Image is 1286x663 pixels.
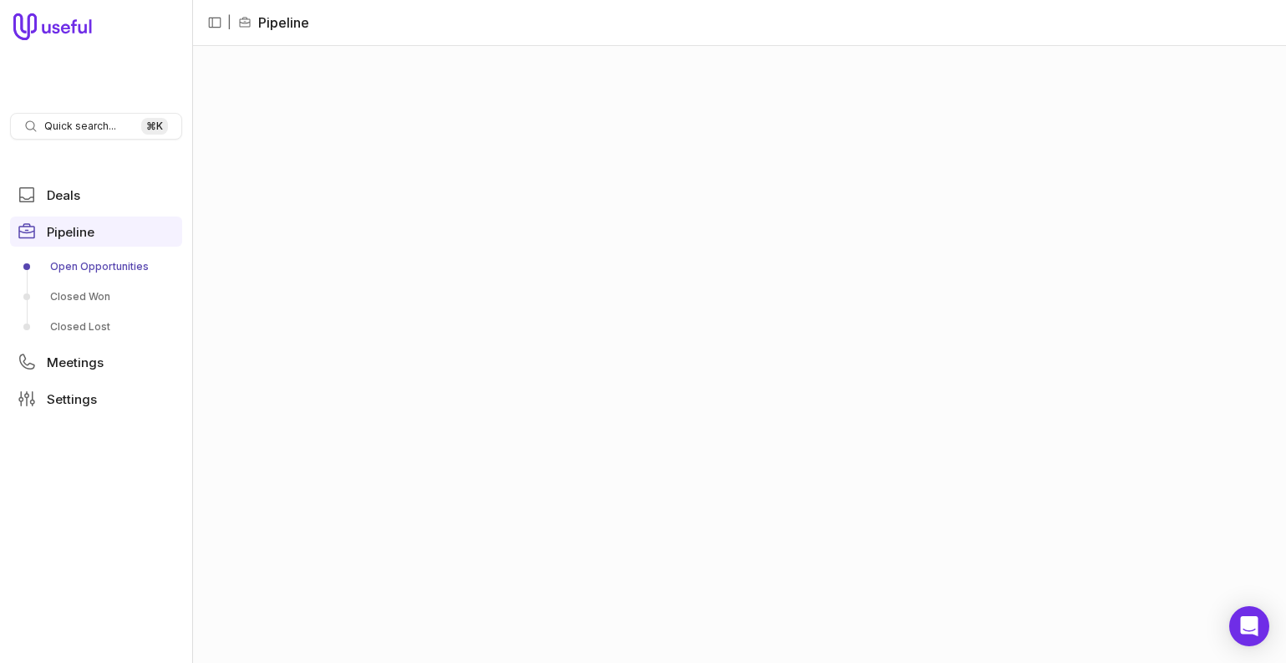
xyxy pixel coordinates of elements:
a: Closed Lost [10,314,182,340]
a: Deals [10,180,182,210]
a: Closed Won [10,283,182,310]
span: | [227,13,231,33]
span: Settings [47,393,97,405]
a: Pipeline [10,217,182,247]
span: Deals [47,189,80,201]
span: Pipeline [47,226,94,238]
button: Collapse sidebar [202,10,227,35]
a: Open Opportunities [10,253,182,280]
li: Pipeline [238,13,309,33]
a: Settings [10,384,182,414]
div: Pipeline submenu [10,253,182,340]
span: Meetings [47,356,104,369]
span: Quick search... [44,120,116,133]
div: Open Intercom Messenger [1229,606,1269,646]
a: Meetings [10,347,182,377]
kbd: ⌘ K [141,118,168,135]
